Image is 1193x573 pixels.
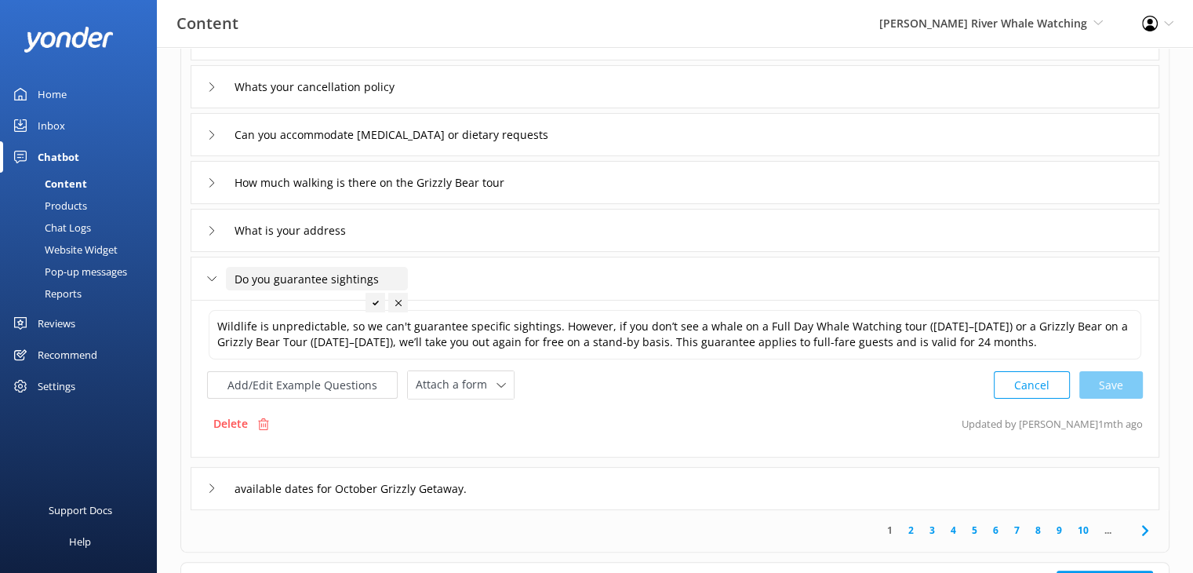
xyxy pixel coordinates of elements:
div: Chatbot [38,141,79,173]
a: Reports [9,283,157,305]
a: Content [9,173,157,195]
div: Help [69,526,91,557]
div: Pop-up messages [9,261,127,283]
button: Cancel [994,371,1070,399]
textarea: Wildlife is unpredictable, so we can't guarantee specific sightings. However, if you don’t see a ... [209,310,1141,359]
div: Support Docs [49,495,112,526]
div: Recommend [38,339,97,370]
a: 1 [879,523,900,538]
a: Chat Logs [9,217,157,239]
div: Products [9,195,87,217]
a: 3 [922,523,943,538]
span: [PERSON_NAME] River Whale Watching [879,16,1087,31]
div: Inbox [38,110,65,141]
button: Add/Edit Example Questions [207,371,398,399]
a: 7 [1006,523,1028,538]
a: 5 [964,523,985,538]
div: Content [9,173,87,195]
div: Settings [38,370,75,402]
a: 10 [1070,523,1097,538]
a: Pop-up messages [9,261,157,283]
span: Attach a form [416,376,496,393]
div: Website Widget [9,239,118,261]
a: 8 [1028,523,1049,538]
span: ... [1097,523,1119,538]
p: Delete [213,415,248,432]
a: 4 [943,523,964,538]
img: yonder-white-logo.png [24,27,114,53]
div: Reviews [38,308,75,339]
a: 9 [1049,523,1070,538]
div: Chat Logs [9,217,91,239]
a: 6 [985,523,1006,538]
div: Home [38,78,67,110]
div: Reports [9,283,82,305]
h3: Content [176,11,238,36]
a: Website Widget [9,239,157,261]
a: Products [9,195,157,217]
p: Updated by [PERSON_NAME] 1mth ago [962,409,1143,439]
a: 2 [900,523,922,538]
